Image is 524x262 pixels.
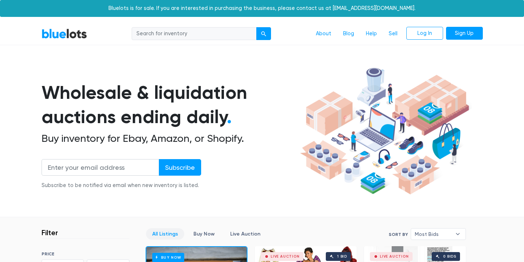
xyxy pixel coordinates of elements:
a: Buy Now [187,228,221,240]
a: BlueLots [42,28,87,39]
input: Enter your email address [42,159,159,176]
a: Sell [383,27,403,41]
div: 0 bids [443,255,456,258]
div: 1 bid [337,255,347,258]
div: Live Auction [380,255,409,258]
a: All Listings [146,228,184,240]
b: ▾ [450,229,466,240]
h2: Buy inventory for Ebay, Amazon, or Shopify. [42,132,297,145]
a: Live Auction [224,228,267,240]
h6: PRICE [42,251,129,256]
div: Subscribe to be notified via email when new inventory is listed. [42,182,201,190]
div: Live Auction [271,255,300,258]
a: Blog [337,27,360,41]
h1: Wholesale & liquidation auctions ending daily [42,80,297,129]
span: . [227,106,232,128]
a: Sign Up [446,27,483,40]
img: hero-ee84e7d0318cb26816c560f6b4441b76977f77a177738b4e94f68c95b2b83dbb.png [297,64,472,198]
h6: Buy Now [152,253,184,262]
a: About [310,27,337,41]
label: Sort By [389,231,408,238]
a: Help [360,27,383,41]
input: Subscribe [159,159,201,176]
a: Log In [406,27,443,40]
h3: Filter [42,228,58,237]
input: Search for inventory [132,27,257,40]
span: Most Bids [415,229,452,240]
